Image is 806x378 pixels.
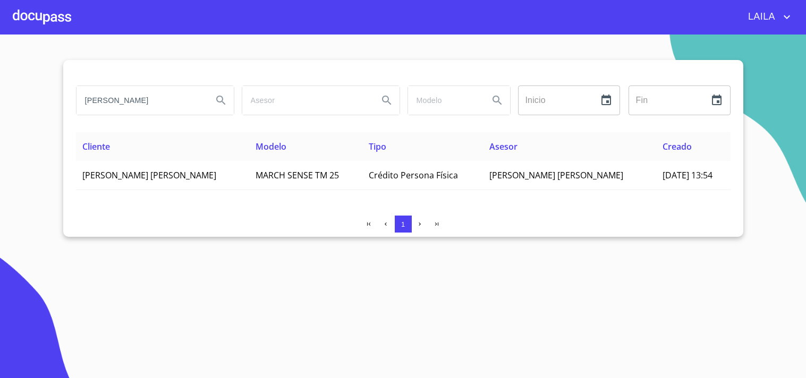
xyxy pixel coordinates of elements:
[489,141,517,152] span: Asesor
[489,169,623,181] span: [PERSON_NAME] [PERSON_NAME]
[82,169,216,181] span: [PERSON_NAME] [PERSON_NAME]
[82,141,110,152] span: Cliente
[369,141,386,152] span: Tipo
[408,86,480,115] input: search
[256,141,286,152] span: Modelo
[256,169,339,181] span: MARCH SENSE TM 25
[77,86,204,115] input: search
[395,216,412,233] button: 1
[740,8,780,25] span: LAILA
[663,169,712,181] span: [DATE] 13:54
[369,169,458,181] span: Crédito Persona Física
[485,88,510,113] button: Search
[374,88,400,113] button: Search
[663,141,692,152] span: Creado
[242,86,370,115] input: search
[208,88,234,113] button: Search
[401,220,405,228] span: 1
[740,8,793,25] button: account of current user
